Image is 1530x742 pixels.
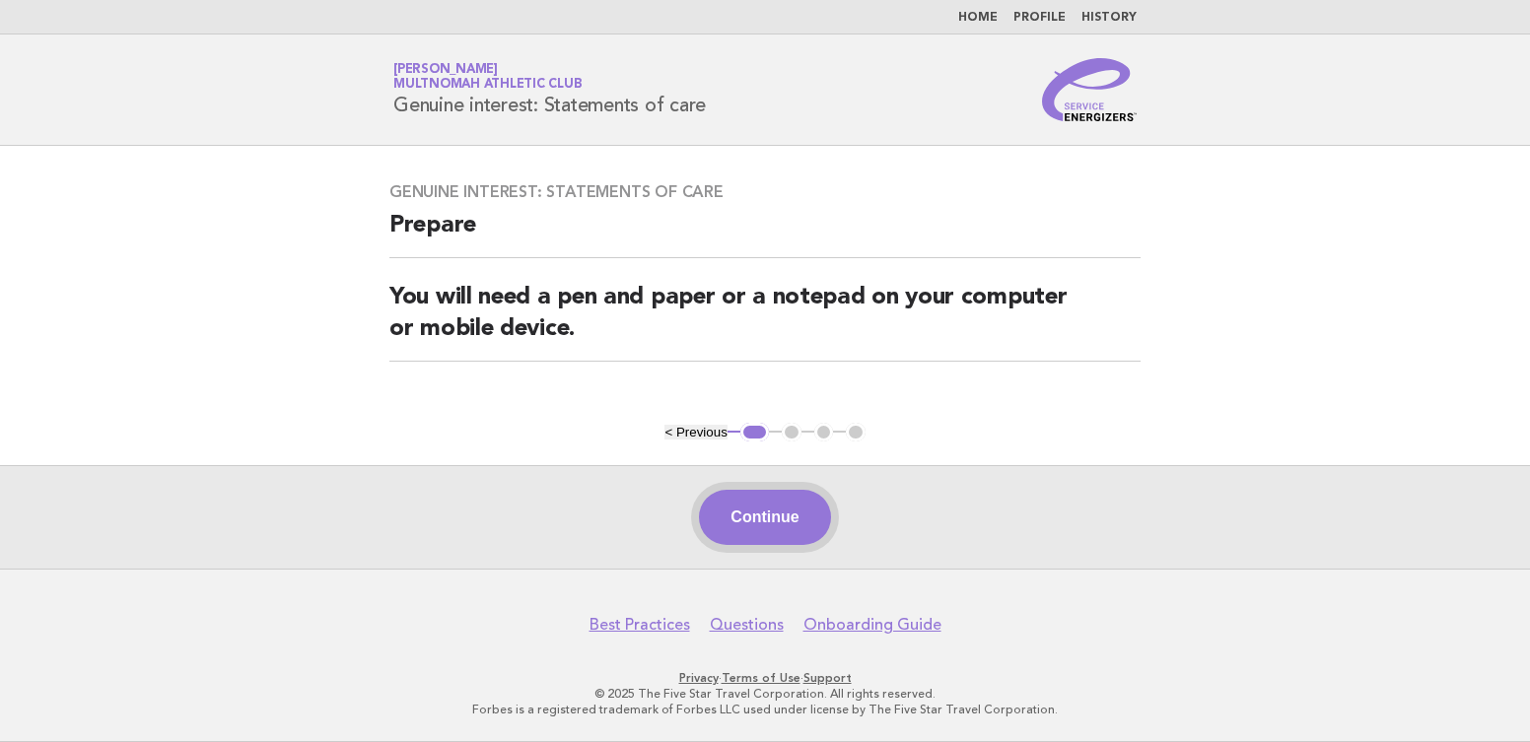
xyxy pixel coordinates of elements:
a: Questions [710,615,784,635]
button: Continue [699,490,830,545]
h3: Genuine interest: Statements of care [389,182,1141,202]
a: Profile [1013,12,1066,24]
p: © 2025 The Five Star Travel Corporation. All rights reserved. [162,686,1368,702]
p: · · [162,670,1368,686]
a: History [1081,12,1137,24]
button: < Previous [664,425,727,439]
h2: Prepare [389,210,1141,258]
a: Terms of Use [722,671,800,685]
a: Home [958,12,998,24]
span: Multnomah Athletic Club [393,79,582,92]
p: Forbes is a registered trademark of Forbes LLC used under license by The Five Star Travel Corpora... [162,702,1368,717]
img: Service Energizers [1042,58,1137,121]
a: Privacy [679,671,719,685]
button: 1 [740,423,769,442]
a: Onboarding Guide [803,615,941,635]
h1: Genuine interest: Statements of care [393,64,706,115]
a: Support [803,671,852,685]
h2: You will need a pen and paper or a notepad on your computer or mobile device. [389,282,1141,362]
a: Best Practices [590,615,690,635]
a: [PERSON_NAME]Multnomah Athletic Club [393,63,582,91]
